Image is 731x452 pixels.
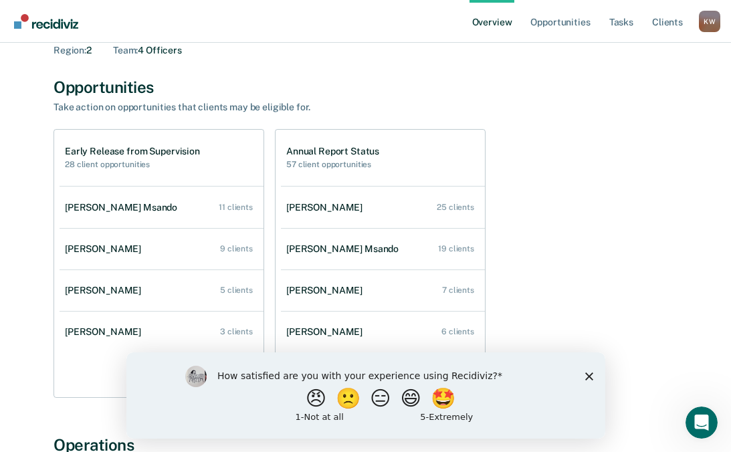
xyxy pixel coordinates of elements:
span: Region : [54,45,86,55]
div: [PERSON_NAME] [65,326,146,338]
iframe: Intercom live chat [686,407,718,439]
div: 3 clients [220,327,253,336]
a: [PERSON_NAME] 6 clients [281,313,485,351]
img: Recidiviz [14,14,78,29]
a: [PERSON_NAME] Msando 19 clients [281,230,485,268]
div: [PERSON_NAME] Msando [286,243,404,255]
span: Team : [113,45,138,55]
div: 5 clients [220,286,253,295]
div: [PERSON_NAME] [286,326,368,338]
div: [PERSON_NAME] [286,285,368,296]
div: Opportunities [54,78,677,97]
div: 25 clients [437,203,474,212]
div: 9 clients [220,244,253,253]
h1: Annual Report Status [286,146,379,157]
a: [PERSON_NAME] 9 clients [60,230,264,268]
a: [PERSON_NAME] 25 clients [281,189,485,227]
iframe: Survey by Kim from Recidiviz [126,352,605,439]
button: Profile dropdown button [699,11,720,32]
h1: Early Release from Supervision [65,146,200,157]
div: [PERSON_NAME] [65,243,146,255]
h2: 57 client opportunities [286,160,379,169]
div: 2 [54,45,92,56]
div: 4 Officers [113,45,182,56]
a: [PERSON_NAME] 5 clients [60,271,264,310]
div: 11 clients [219,203,253,212]
a: [PERSON_NAME] 7 clients [281,271,485,310]
h2: 28 client opportunities [65,160,200,169]
div: 6 clients [441,327,474,336]
div: 19 clients [438,244,474,253]
div: Take action on opportunities that clients may be eligible for. [54,102,522,113]
a: [PERSON_NAME] Msando 11 clients [60,189,264,227]
div: [PERSON_NAME] [65,285,146,296]
div: 7 clients [442,286,474,295]
div: [PERSON_NAME] Msando [65,202,183,213]
div: [PERSON_NAME] [286,202,368,213]
div: K W [699,11,720,32]
a: [PERSON_NAME] 3 clients [60,313,264,351]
